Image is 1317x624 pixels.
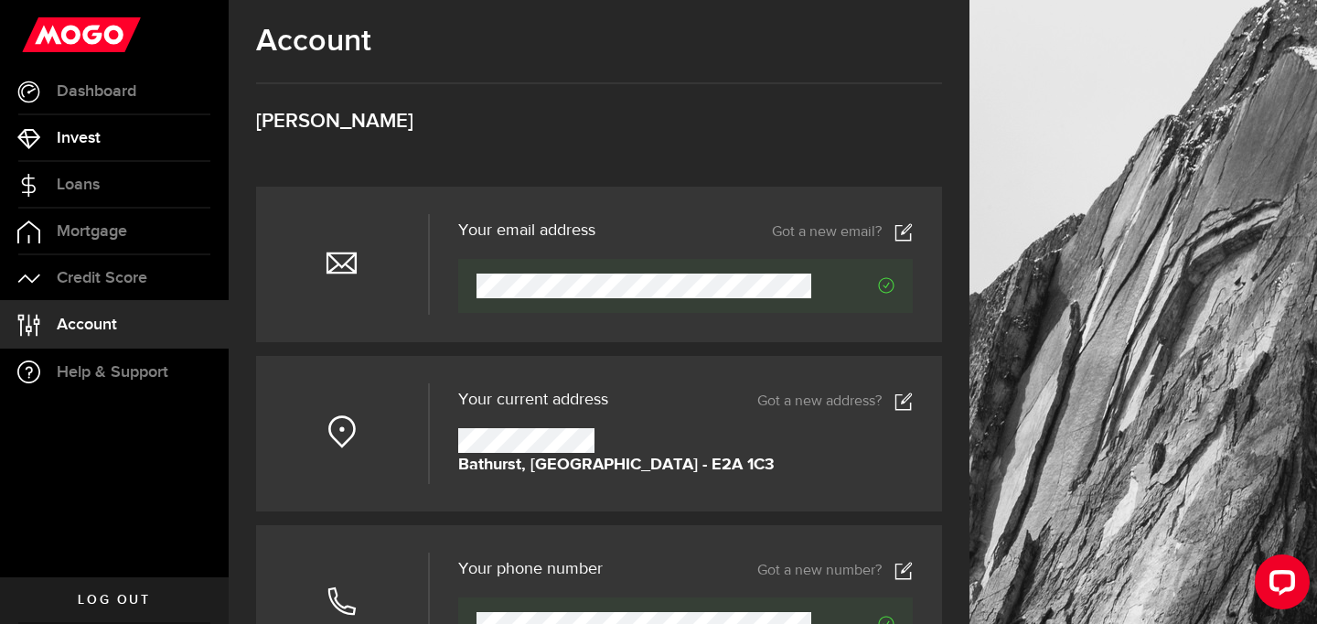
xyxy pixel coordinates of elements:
[57,364,168,381] span: Help & Support
[57,317,117,333] span: Account
[811,277,894,294] span: Verified
[772,223,913,242] a: Got a new email?
[458,453,775,478] strong: Bathurst, [GEOGRAPHIC_DATA] - E2A 1C3
[256,112,942,132] h3: [PERSON_NAME]
[57,177,100,193] span: Loans
[458,561,603,577] h3: Your phone number
[757,562,913,580] a: Got a new number?
[57,83,136,100] span: Dashboard
[256,23,942,59] h1: Account
[458,222,595,239] h3: Your email address
[57,223,127,240] span: Mortgage
[78,594,150,607] span: Log out
[757,393,913,411] a: Got a new address?
[57,130,101,146] span: Invest
[458,392,608,408] span: Your current address
[1240,547,1317,624] iframe: LiveChat chat widget
[57,270,147,286] span: Credit Score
